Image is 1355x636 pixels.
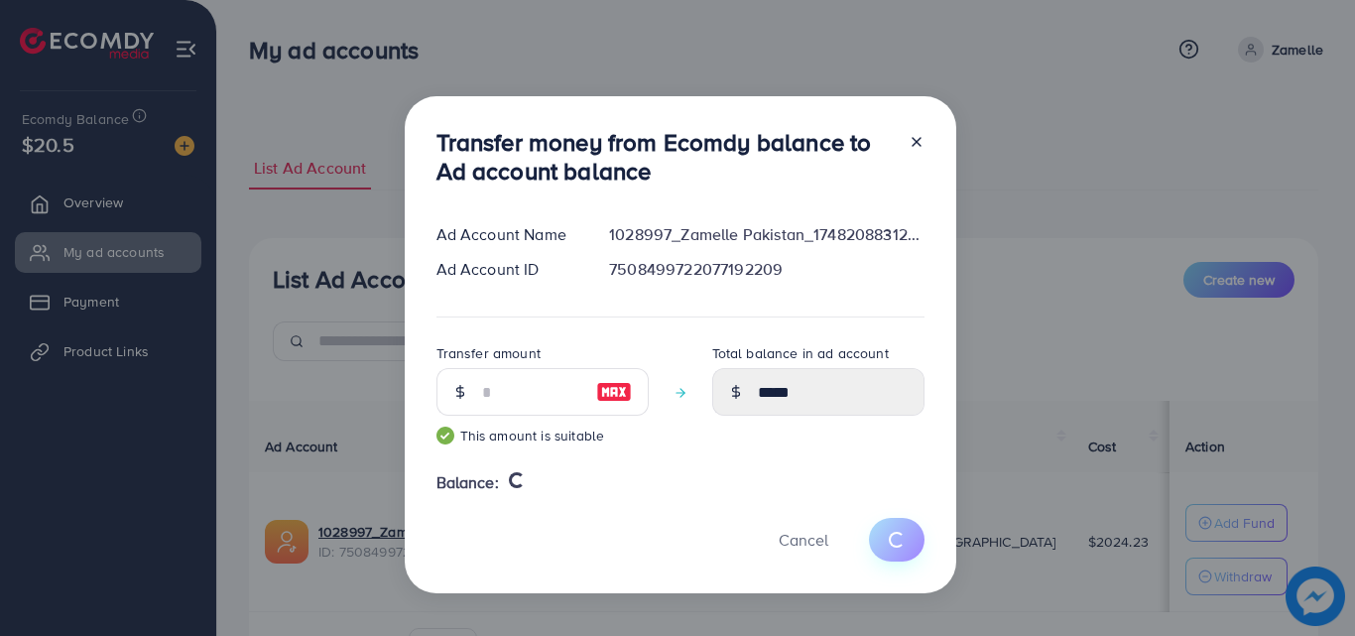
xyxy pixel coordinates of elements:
[712,343,889,363] label: Total balance in ad account
[779,529,828,551] span: Cancel
[436,343,541,363] label: Transfer amount
[596,380,632,404] img: image
[593,258,939,281] div: 7508499722077192209
[436,427,454,445] img: guide
[436,426,649,445] small: This amount is suitable
[421,223,594,246] div: Ad Account Name
[754,518,853,561] button: Cancel
[421,258,594,281] div: Ad Account ID
[436,128,893,186] h3: Transfer money from Ecomdy balance to Ad account balance
[593,223,939,246] div: 1028997_Zamelle Pakistan_1748208831279
[436,471,499,494] span: Balance:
